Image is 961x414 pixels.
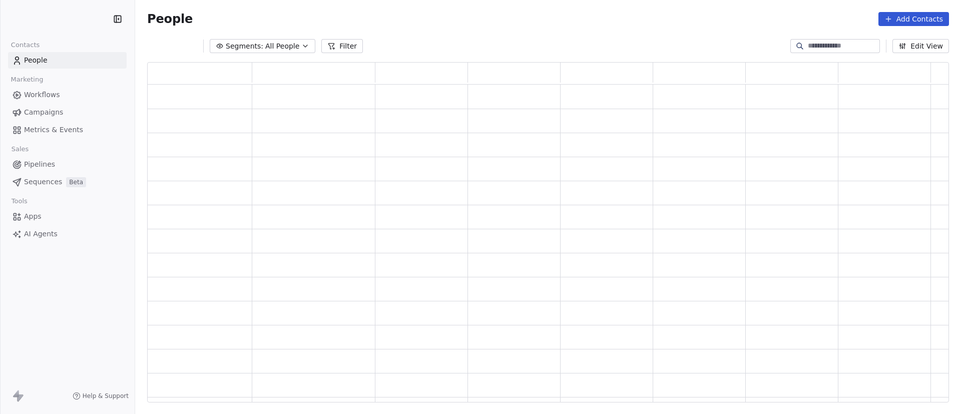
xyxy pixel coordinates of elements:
span: People [147,12,193,27]
span: Metrics & Events [24,125,83,135]
span: All People [265,41,299,52]
span: Sales [7,142,33,157]
span: Pipelines [24,159,55,170]
a: People [8,52,127,69]
button: Edit View [892,39,949,53]
span: AI Agents [24,229,58,239]
a: Workflows [8,87,127,103]
button: Filter [321,39,363,53]
span: Help & Support [83,392,129,400]
a: SequencesBeta [8,174,127,190]
button: Add Contacts [878,12,949,26]
span: Sequences [24,177,62,187]
a: Metrics & Events [8,122,127,138]
span: People [24,55,48,66]
a: AI Agents [8,226,127,242]
a: Pipelines [8,156,127,173]
a: Help & Support [73,392,129,400]
span: Beta [66,177,86,187]
span: Tools [7,194,32,209]
span: Campaigns [24,107,63,118]
span: Apps [24,211,42,222]
span: Workflows [24,90,60,100]
span: Contacts [7,38,44,53]
span: Segments: [226,41,263,52]
span: Marketing [7,72,48,87]
a: Apps [8,208,127,225]
a: Campaigns [8,104,127,121]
